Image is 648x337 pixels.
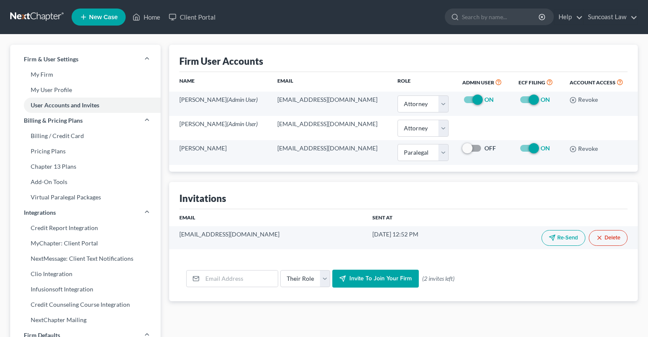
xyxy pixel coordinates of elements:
strong: ON [541,96,550,103]
a: Help [554,9,583,25]
td: [EMAIL_ADDRESS][DOMAIN_NAME] [271,92,391,116]
span: ECF Filing [518,79,545,86]
span: Billing & Pricing Plans [24,116,83,125]
a: NextChapter Mailing [10,312,161,328]
strong: ON [541,144,550,152]
span: (2 invites left) [422,274,455,283]
th: Sent At [366,209,465,226]
a: Home [128,9,164,25]
a: Pricing Plans [10,144,161,159]
th: Email [169,209,365,226]
a: Billing / Credit Card [10,128,161,144]
th: Name [169,72,270,92]
a: My Firm [10,67,161,82]
a: MyChapter: Client Portal [10,236,161,251]
td: [PERSON_NAME] [169,140,270,164]
a: Client Portal [164,9,220,25]
button: Re-Send [541,230,585,246]
span: Integrations [24,208,56,217]
input: Email Address [202,271,278,287]
span: Firm & User Settings [24,55,78,63]
div: Invitations [179,192,226,205]
button: Revoke [570,97,598,104]
td: [PERSON_NAME] [169,92,270,116]
a: NextMessage: Client Text Notifications [10,251,161,266]
td: [EMAIL_ADDRESS][DOMAIN_NAME] [169,226,365,249]
a: User Accounts and Invites [10,98,161,113]
a: My User Profile [10,82,161,98]
div: Firm User Accounts [179,55,263,67]
th: Email [271,72,391,92]
a: Clio Integration [10,266,161,282]
td: [PERSON_NAME] [169,116,270,140]
span: (Admin User) [227,96,258,103]
a: Virtual Paralegal Packages [10,190,161,205]
button: Invite to join your firm [332,270,419,288]
a: Firm & User Settings [10,52,161,67]
span: (Admin User) [227,120,258,127]
span: Invite to join your firm [349,275,412,282]
td: [EMAIL_ADDRESS][DOMAIN_NAME] [271,116,391,140]
strong: ON [484,96,494,103]
strong: OFF [484,144,496,152]
td: [EMAIL_ADDRESS][DOMAIN_NAME] [271,140,391,164]
a: Chapter 13 Plans [10,159,161,174]
th: Role [391,72,455,92]
span: New Case [89,14,118,20]
a: Infusionsoft Integration [10,282,161,297]
span: Admin User [462,79,494,86]
span: Account Access [570,79,616,86]
a: Billing & Pricing Plans [10,113,161,128]
button: Delete [589,230,628,246]
a: Credit Counseling Course Integration [10,297,161,312]
a: Add-On Tools [10,174,161,190]
a: Credit Report Integration [10,220,161,236]
button: Revoke [570,146,598,153]
a: Suncoast Law [584,9,637,25]
td: [DATE] 12:52 PM [366,226,465,249]
a: Integrations [10,205,161,220]
input: Search by name... [462,9,540,25]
